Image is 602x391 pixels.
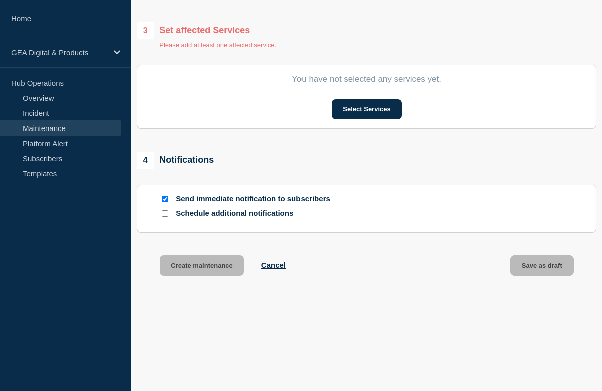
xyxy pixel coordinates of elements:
span: 4 [137,152,154,169]
button: Create maintenance [160,255,244,276]
button: Select Services [332,99,401,119]
div: Notifications [137,152,214,169]
button: Save as draft [510,255,574,276]
input: Schedule additional notifications [162,210,168,217]
p: Send immediate notification to subscribers [176,194,336,204]
p: Please add at least one affected service. [159,41,276,49]
div: Set affected Services [137,22,276,39]
p: Schedule additional notifications [176,209,336,218]
span: 3 [137,22,154,39]
p: You have not selected any services yet. [160,74,574,84]
button: Cancel [261,260,286,269]
p: GEA Digital & Products [11,48,107,57]
input: Send immediate notification to subscribers [162,196,168,202]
